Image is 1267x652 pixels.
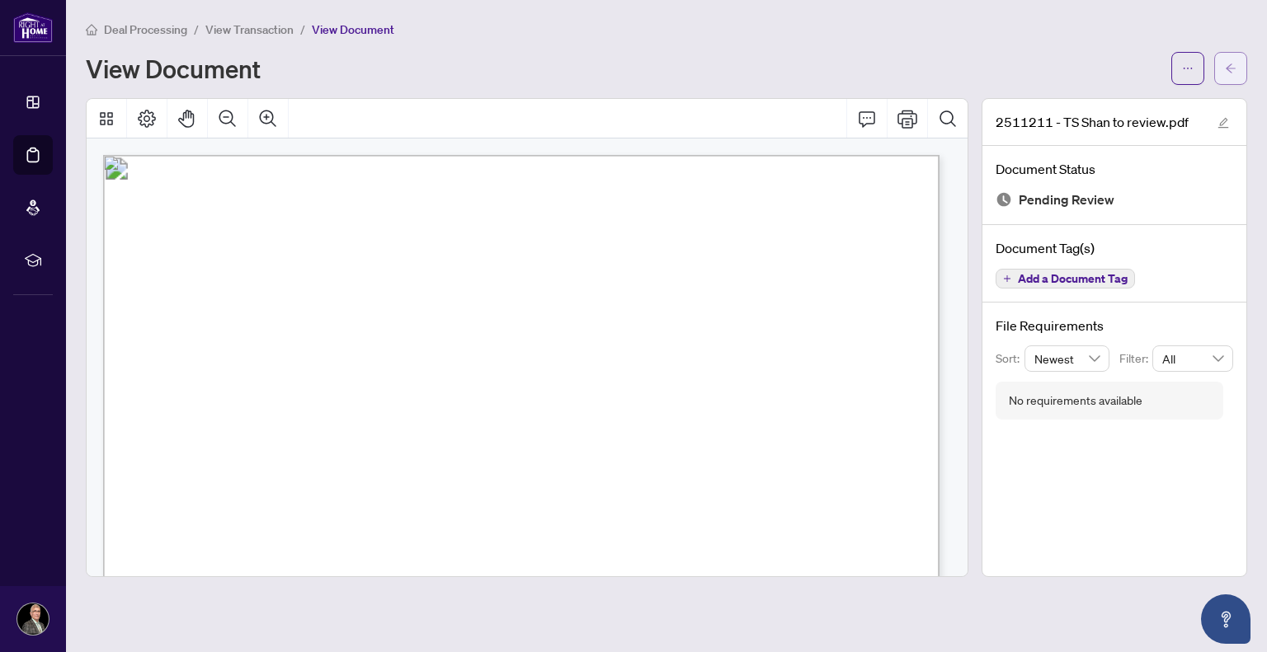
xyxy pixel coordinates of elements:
button: Add a Document Tag [996,269,1135,288]
span: Newest [1034,346,1100,371]
img: logo [13,12,53,43]
p: Filter: [1119,349,1152,368]
span: arrow-left [1225,63,1236,74]
span: View Transaction [205,22,294,37]
h1: View Document [86,55,261,82]
img: Document Status [996,191,1012,208]
div: No requirements available [1009,392,1142,410]
span: View Document [312,22,394,37]
img: Profile Icon [17,603,49,635]
li: / [300,20,305,39]
span: edit [1218,117,1229,129]
span: Add a Document Tag [1018,273,1128,284]
p: Sort: [996,349,1024,368]
span: home [86,24,97,35]
span: Pending Review [1019,189,1114,211]
span: ellipsis [1182,63,1194,74]
li: / [194,20,199,39]
h4: Document Tag(s) [996,238,1233,258]
h4: Document Status [996,159,1233,179]
span: Deal Processing [104,22,187,37]
button: Open asap [1201,594,1251,644]
span: All [1162,346,1223,371]
span: plus [1003,274,1011,283]
h4: File Requirements [996,316,1233,335]
span: 2511211 - TS Shan to review.pdf [996,112,1189,132]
